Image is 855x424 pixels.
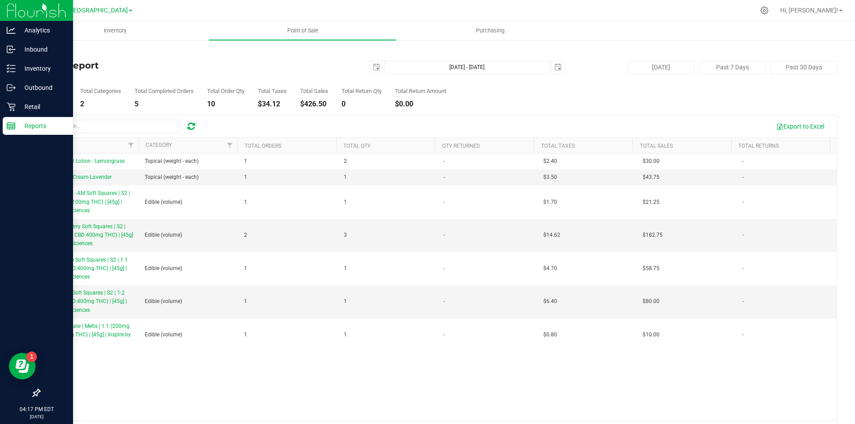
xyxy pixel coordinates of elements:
span: - [444,264,445,273]
span: - [742,173,744,182]
div: Total Sales [300,88,328,94]
span: 1 [344,264,347,273]
div: 2 [80,101,121,108]
span: 1 [344,297,347,306]
span: Point of Sale [275,27,330,35]
span: 2 [344,157,347,166]
span: - [742,331,744,339]
div: 10 [207,101,244,108]
p: Inbound [16,44,69,55]
span: $4.70 [543,264,557,273]
a: Total Returns [738,143,779,149]
input: Search... [46,120,180,133]
p: Inventory [16,63,69,74]
h4: Sales Report [39,61,305,70]
div: Total Categories [80,88,121,94]
div: 5 [134,101,194,108]
button: Export to Excel [770,119,830,134]
span: 1 [244,297,247,306]
span: Edible (volume) [145,264,182,273]
a: Total Taxes [541,143,575,149]
p: 04:17 PM EDT [4,405,69,413]
span: - [444,173,445,182]
a: Category [146,142,172,148]
span: 2 [244,231,247,239]
inline-svg: Outbound [7,83,16,92]
p: Outbound [16,82,69,93]
div: Total Order Qty [207,88,244,94]
iframe: Resource center unread badge [26,351,37,362]
span: $80.00 [643,297,660,306]
div: $0.00 [395,101,446,108]
span: select [370,61,383,73]
a: Qty Returned [442,143,480,149]
inline-svg: Inbound [7,45,16,54]
div: 0 [342,101,382,108]
span: - [742,297,744,306]
span: Edible (volume) [145,231,182,239]
span: $14.62 [543,231,560,239]
div: Total Return Qty [342,88,382,94]
span: - [444,231,445,239]
span: $43.75 [643,173,660,182]
span: Topical (weight - each) [145,157,199,166]
a: Inventory [21,21,209,40]
span: Purchasing [464,27,517,35]
div: Manage settings [759,6,770,15]
span: $182.75 [643,231,663,239]
a: Filter [223,138,237,153]
div: Total Taxes [258,88,287,94]
span: Topical (weight - each) [145,173,199,182]
span: - [742,231,744,239]
div: $34.12 [258,101,287,108]
span: select [552,61,564,73]
inline-svg: Reports [7,121,16,130]
a: Point of Sale [209,21,396,40]
span: Hi, [PERSON_NAME]! [780,7,838,14]
a: Total Orders [244,143,281,149]
span: 1 [344,173,347,182]
div: Total Completed Orders [134,88,194,94]
p: [DATE] [4,413,69,420]
div: $426.50 [300,101,328,108]
span: $58.75 [643,264,660,273]
button: [DATE] [628,61,695,74]
p: Reports [16,121,69,131]
span: Blue Raspberry Soft Squares | S2 | 1:4 (100mg CBD:400mg THC) | [45g] | Botanical Sciences [45,223,133,246]
span: Edible (volume) [145,198,182,206]
span: 3 [344,231,347,239]
span: - [742,198,744,206]
span: 20:1 Topical Lotion - Lemongrass [45,158,125,164]
span: $21.25 [643,198,660,206]
span: $2.40 [543,157,557,166]
span: Green Apple Soft Squares | S2 | 1:1 (400mg CBD:400mg THC) | [45g] | Botanical Sciences [45,257,128,280]
span: 1 [244,198,247,206]
p: Retail [16,101,69,112]
span: Citrus Burst - AM Soft Squares | S2 | 10mg CBD:100mg THC) | [45g] | Botanical Sciences [45,190,130,213]
span: - [444,331,445,339]
span: 1 [244,331,247,339]
a: Total Sales [640,143,673,149]
inline-svg: Analytics [7,26,16,35]
div: Total Return Amount [395,88,446,94]
p: Analytics [16,25,69,36]
button: Past 30 Days [770,61,837,74]
a: Purchasing [396,21,584,40]
span: 1 [344,198,347,206]
span: Sugar Free Soft Squares | S2 | 1:2 (200mg CBD:400mg THC) | [45g] | Botanical Sciences [45,290,127,313]
span: Milk Chocolate | Melts | 1:1 (200mg CBD:200mg THC) | [45g] | Inspire by Montel [45,323,131,346]
span: 1 [244,264,247,273]
span: $6.40 [543,297,557,306]
span: $3.50 [543,173,557,182]
span: - [444,157,445,166]
span: - [444,297,445,306]
a: Filter [124,138,138,153]
span: $0.80 [543,331,557,339]
span: - [444,198,445,206]
span: 1 [244,173,247,182]
span: 1:1 Topical Cream-Lavender [45,174,112,180]
span: $10.00 [643,331,660,339]
span: 1 [244,157,247,166]
span: 1 [344,331,347,339]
